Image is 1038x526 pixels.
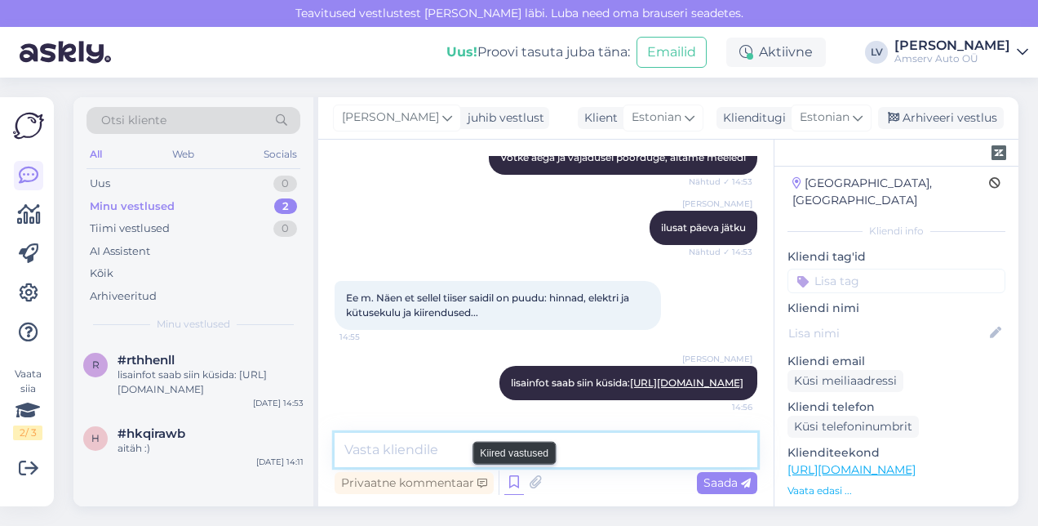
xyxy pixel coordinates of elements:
[787,224,1005,238] div: Kliendi info
[787,505,1005,522] p: Operatsioonisüsteem
[682,198,752,210] span: [PERSON_NAME]
[788,324,987,342] input: Lisa nimi
[716,109,786,127] div: Klienditugi
[637,37,707,68] button: Emailid
[86,144,105,165] div: All
[13,426,42,440] div: 2 / 3
[90,243,150,260] div: AI Assistent
[500,151,746,163] span: Võtke aega ja vajadusel pöörduge, aitame meeledi
[342,109,439,127] span: [PERSON_NAME]
[894,39,1028,65] a: [PERSON_NAME]Amserv Auto OÜ
[792,175,989,209] div: [GEOGRAPHIC_DATA], [GEOGRAPHIC_DATA]
[118,426,185,441] span: #hkqirawb
[273,176,297,192] div: 0
[90,288,157,305] div: Arhiveeritud
[169,144,197,165] div: Web
[661,221,746,234] span: ilusat päeva jätku
[632,109,681,127] span: Estonian
[274,198,297,215] div: 2
[787,462,916,477] a: [URL][DOMAIN_NAME]
[118,353,175,368] span: #rthhenll
[691,401,752,413] span: 14:56
[157,317,230,332] span: Minu vestlused
[991,145,1006,160] img: zendesk
[787,353,1005,370] p: Kliendi email
[118,441,304,456] div: aitäh :)
[91,432,100,444] span: h
[787,248,1005,265] p: Kliendi tag'id
[511,377,746,389] span: lisainfot saab siin küsida:
[689,176,752,188] span: Nähtud ✓ 14:53
[346,292,632,319] span: Ee m. Näen et sellel tiiser saidil on puudu: hinnad, elektri ja kütusekulu ja kiirendused...
[578,109,618,127] div: Klient
[630,377,743,389] a: [URL][DOMAIN_NAME]
[787,444,1005,461] p: Klienditeekond
[118,368,304,397] div: lisainfot saab siin küsida: [URL][DOMAIN_NAME]
[101,112,166,129] span: Otsi kliente
[256,456,304,468] div: [DATE] 14:11
[726,38,826,67] div: Aktiivne
[13,367,42,440] div: Vaata siia
[90,176,110,192] div: Uus
[787,269,1005,293] input: Lisa tag
[273,221,297,237] div: 0
[446,44,477,60] b: Uus!
[461,109,544,127] div: juhib vestlust
[894,39,1010,52] div: [PERSON_NAME]
[800,109,849,127] span: Estonian
[787,399,1005,416] p: Kliendi telefon
[480,445,548,460] small: Kiired vastused
[335,472,494,494] div: Privaatne kommentaar
[703,475,751,490] span: Saada
[90,221,170,237] div: Tiimi vestlused
[446,42,630,62] div: Proovi tasuta juba täna:
[260,144,300,165] div: Socials
[92,359,100,371] span: r
[689,246,752,258] span: Nähtud ✓ 14:53
[253,397,304,409] div: [DATE] 14:53
[878,107,1004,129] div: Arhiveeri vestlus
[787,484,1005,498] p: Vaata edasi ...
[90,265,113,282] div: Kõik
[865,41,888,64] div: LV
[787,416,919,438] div: Küsi telefoninumbrit
[13,110,44,141] img: Askly Logo
[339,331,401,343] span: 14:55
[787,300,1005,317] p: Kliendi nimi
[894,52,1010,65] div: Amserv Auto OÜ
[787,370,903,392] div: Küsi meiliaadressi
[682,353,752,365] span: [PERSON_NAME]
[90,198,175,215] div: Minu vestlused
